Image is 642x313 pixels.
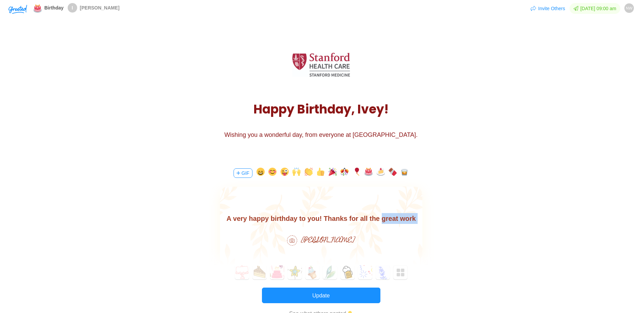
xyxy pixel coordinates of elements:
[329,168,337,179] button: emoji
[268,168,276,179] button: emoji
[270,265,284,279] button: 2
[530,3,565,14] button: Invite Others
[262,288,380,303] button: Update
[235,265,249,279] button: 0
[376,265,390,279] button: 8
[358,265,372,279] button: 7
[8,5,27,14] img: Greeted
[301,234,355,247] span: [PERSON_NAME]
[257,168,265,179] button: emoji
[34,4,42,13] img: 🎂
[252,265,267,279] button: 1
[305,265,319,279] button: 4
[72,3,73,13] span: I
[323,265,337,279] button: 5
[44,5,64,11] span: Birthday
[397,269,405,277] img: Greeted
[281,168,289,179] button: emoji
[80,5,119,11] span: [PERSON_NAME]
[305,168,313,179] button: emoji
[220,131,423,139] div: Wishing you a wonderful day, from everyone at [GEOGRAPHIC_DATA].
[292,168,301,179] button: emoji
[389,168,397,179] button: emoji
[34,3,42,12] span: emoji
[288,265,302,279] button: 3
[377,168,385,179] button: emoji
[316,168,325,179] button: emoji
[570,3,620,14] span: [DATE] 09:00 am
[353,168,361,179] button: emoji
[292,53,350,77] img: Greeted
[340,168,349,179] button: emoji
[234,168,252,178] button: GIF
[626,4,632,12] span: NW
[340,265,355,279] button: 6
[364,168,373,179] button: emoji
[400,168,408,179] button: emoji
